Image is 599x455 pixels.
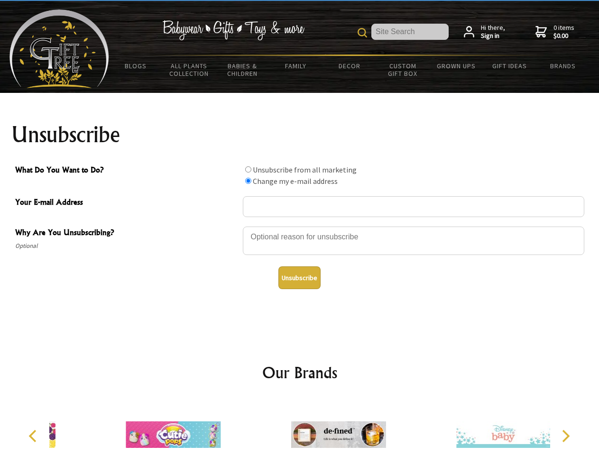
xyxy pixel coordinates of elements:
[216,56,269,83] a: Babies & Children
[323,56,376,76] a: Decor
[253,176,338,186] label: Change my e-mail address
[376,56,430,83] a: Custom Gift Box
[371,24,449,40] input: Site Search
[464,24,505,40] a: Hi there,Sign in
[429,56,483,76] a: Grown Ups
[24,426,45,446] button: Previous
[269,56,323,76] a: Family
[15,196,238,210] span: Your E-mail Address
[553,23,574,40] span: 0 items
[162,20,304,40] img: Babywear - Gifts - Toys & more
[19,361,581,384] h2: Our Brands
[555,426,576,446] button: Next
[253,165,357,174] label: Unsubscribe from all marketing
[553,32,574,40] strong: $0.00
[483,56,536,76] a: Gift Ideas
[481,24,505,40] span: Hi there,
[536,56,590,76] a: Brands
[15,227,238,240] span: Why Are You Unsubscribing?
[358,28,367,37] img: product search
[163,56,216,83] a: All Plants Collection
[15,240,238,252] span: Optional
[109,56,163,76] a: BLOGS
[243,227,584,255] textarea: Why Are You Unsubscribing?
[245,178,251,184] input: What Do You Want to Do?
[535,24,574,40] a: 0 items$0.00
[278,266,321,289] button: Unsubscribe
[15,164,238,178] span: What Do You Want to Do?
[9,9,109,88] img: Babyware - Gifts - Toys and more...
[243,196,584,217] input: Your E-mail Address
[11,123,588,146] h1: Unsubscribe
[481,32,505,40] strong: Sign in
[245,166,251,173] input: What Do You Want to Do?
